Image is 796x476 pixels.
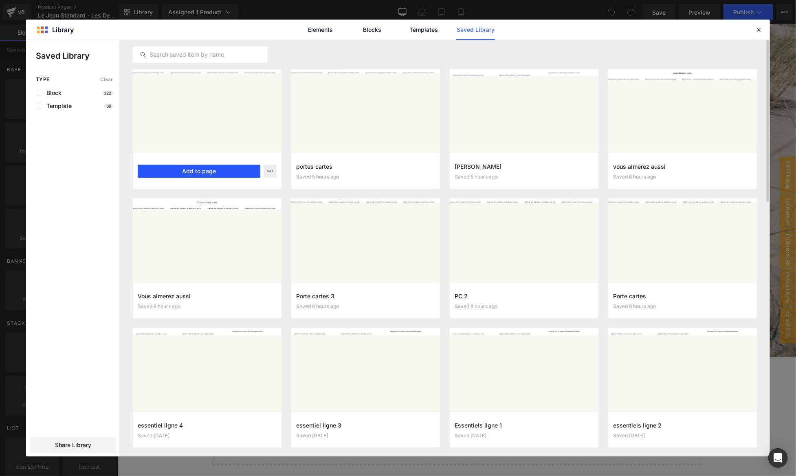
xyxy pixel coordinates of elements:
a: Add Single Section [343,392,416,409]
h3: essentiel ligne 4 [138,421,277,430]
p: or Drag & Drop elements from left sidebar [108,415,571,421]
h3: Vous aimerez aussi [138,292,277,300]
h3: essentiel ligne 3 [296,421,435,430]
div: Saved 6 hours ago [613,174,752,180]
span: Template [42,103,72,109]
div: Saved 8 hours ago [138,304,277,309]
a: Elements [301,20,340,40]
h3: Porte cartes 3 [296,292,435,300]
span: livraison offerte [646,170,678,206]
input: Search saved item by name [133,50,267,59]
button: Add to page [138,165,260,178]
div: Saved 8 hours ago [455,304,594,309]
div: Saved 5 hours ago [296,174,435,180]
p: Saved Library [36,50,119,62]
div: Saved 5 hours ago [455,174,594,180]
span: échange et retour [646,207,678,244]
span: Payable en 3X [646,245,678,281]
h3: vous aimerez aussi [613,162,752,171]
span: Guide des tailles [646,282,678,319]
div: Saved 8 hours ago [613,304,752,309]
h3: [PERSON_NAME] [455,162,594,171]
div: Saved [DATE] [296,433,435,439]
div: Saved [DATE] [138,433,277,439]
h3: Porte cartes [613,292,752,300]
a: Explore Blocks [263,392,336,409]
h3: essentiels ligne 2 [613,421,752,430]
h3: Essentiels ligne 1 [455,421,594,430]
span: Share Library [55,441,91,449]
a: Templates [405,20,443,40]
span: CRÉER UNE ALERTE [646,132,678,169]
div: Saved [DATE] [613,433,752,439]
a: Blocks [353,20,391,40]
p: 39 [105,104,113,108]
div: Saved [DATE] [455,433,594,439]
h3: PC 2 [455,292,594,300]
p: 322 [102,90,113,95]
h3: portes cartes [296,162,435,171]
div: Saved 8 hours ago [296,304,435,309]
div: Open Intercom Messenger [768,448,788,468]
span: Type [36,77,50,82]
a: Saved Library [456,20,495,40]
span: Block [42,90,62,96]
span: Clear [100,77,113,82]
